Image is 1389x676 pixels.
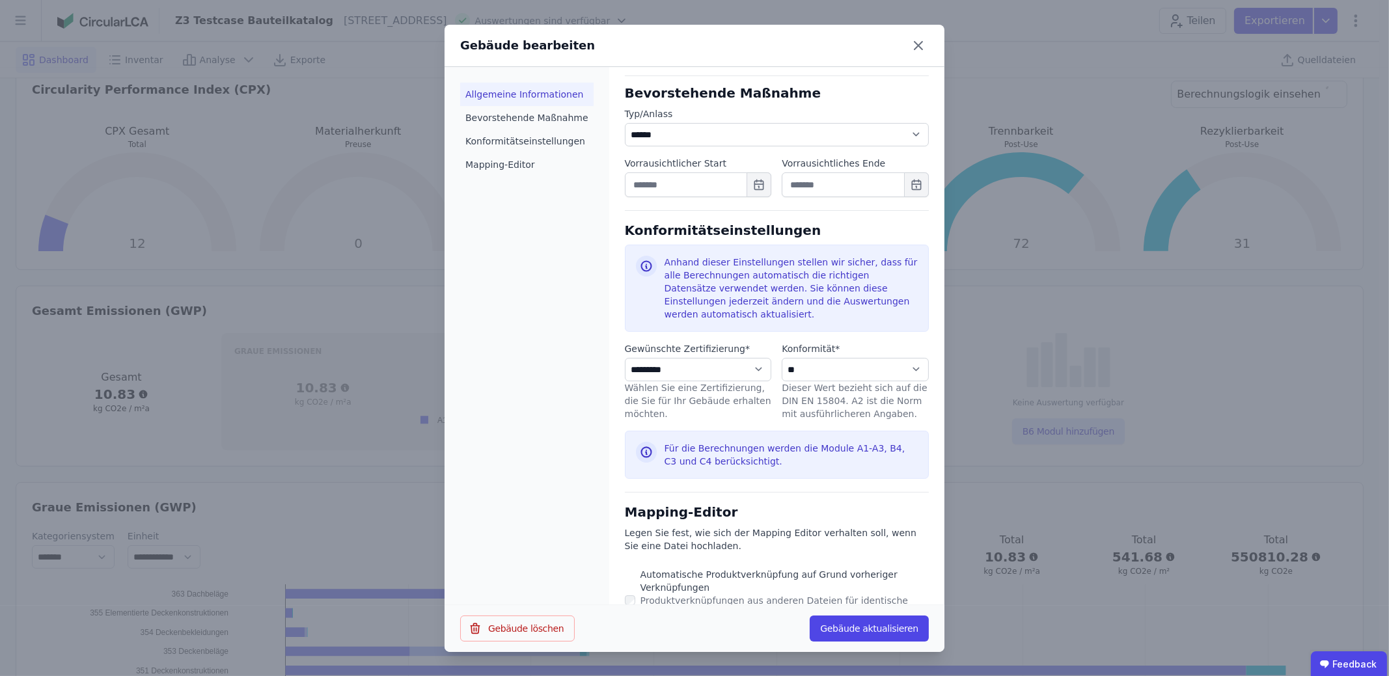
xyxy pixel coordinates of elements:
label: Vorrausichtliches Ende [782,157,929,170]
div: Automatische Produktverknüpfung auf Grund vorheriger Verknüpfungen [640,568,929,594]
li: Allgemeine Informationen [460,83,594,106]
div: Wählen Sie eine Zertifizierung, die Sie für Ihr Gebäude erhalten möchten. [625,381,772,420]
label: audits.requiredField [625,342,772,355]
div: Konformitätseinstellungen [625,210,929,239]
div: Gebäude bearbeiten [460,36,595,55]
div: Dieser Wert bezieht sich auf die DIN EN 15804. A2 ist die Norm mit ausführlicheren Angaben. [782,381,929,420]
li: Konformitätseinstellungen [460,129,594,153]
label: audits.requiredField [782,342,929,355]
li: Mapping-Editor [460,153,594,176]
div: Mapping-Editor [625,492,929,521]
div: Bevorstehende Maßnahme [625,84,929,102]
label: Typ/Anlass [625,107,929,120]
div: Produktverknüpfungen aus anderen Dateien für identische Objekte werden nach dem Hochladen einer D... [640,594,929,633]
li: Bevorstehende Maßnahme [460,106,594,129]
div: Für die Berechnungen werden die Module A1-A3, B4, C3 und C4 berücksichtigt. [665,442,918,468]
div: Anhand dieser Einstellungen stellen wir sicher, dass für alle Berechnungen automatisch die richti... [665,256,918,321]
div: Legen Sie fest, wie sich der Mapping Editor verhalten soll, wenn Sie eine Datei hochladen. [625,526,929,552]
label: Vorrausichtlicher Start [625,157,772,170]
